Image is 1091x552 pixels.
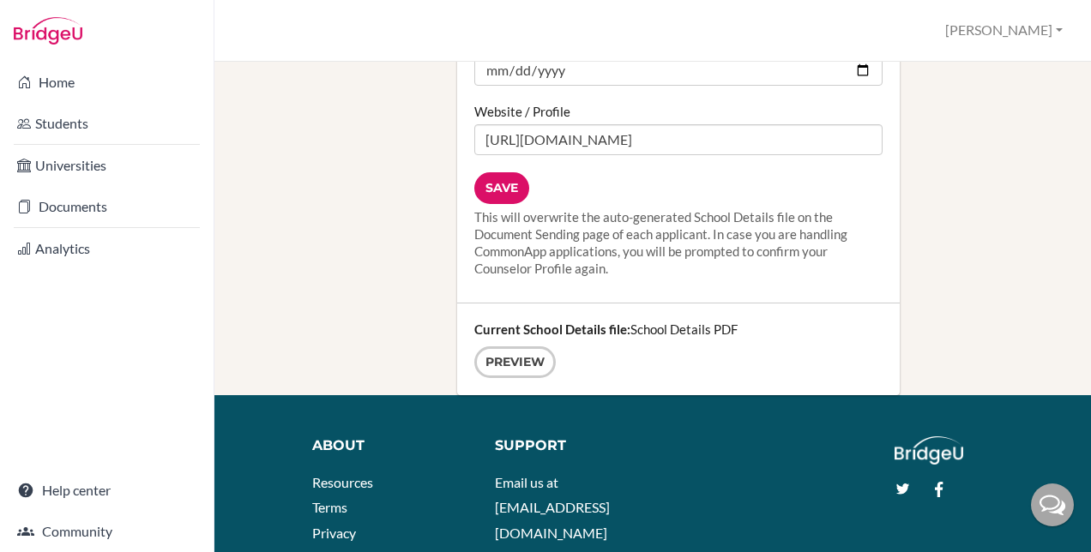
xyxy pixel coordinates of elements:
button: [PERSON_NAME] [937,15,1070,46]
a: Resources [312,474,373,490]
img: logo_white@2x-f4f0deed5e89b7ecb1c2cc34c3e3d731f90f0f143d5ea2071677605dd97b5244.png [895,436,964,465]
a: Universities [3,148,210,183]
a: Community [3,514,210,549]
span: Help [39,12,74,27]
a: Home [3,65,210,99]
div: School Details PDF [457,303,901,395]
strong: Current School Details file: [474,321,630,337]
input: Save [474,172,529,204]
a: Students [3,106,210,141]
a: Privacy [312,525,356,541]
div: About [312,436,470,456]
a: Email us at [EMAIL_ADDRESS][DOMAIN_NAME] [495,474,610,541]
div: Support [495,436,641,456]
a: Documents [3,189,210,224]
img: Bridge-U [14,17,82,45]
a: Terms [312,499,347,515]
label: Website / Profile [474,103,570,120]
a: Analytics [3,231,210,266]
div: This will overwrite the auto-generated School Details file on the Document Sending page of each a... [474,208,883,277]
a: Preview [474,346,556,378]
a: Help center [3,473,210,507]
